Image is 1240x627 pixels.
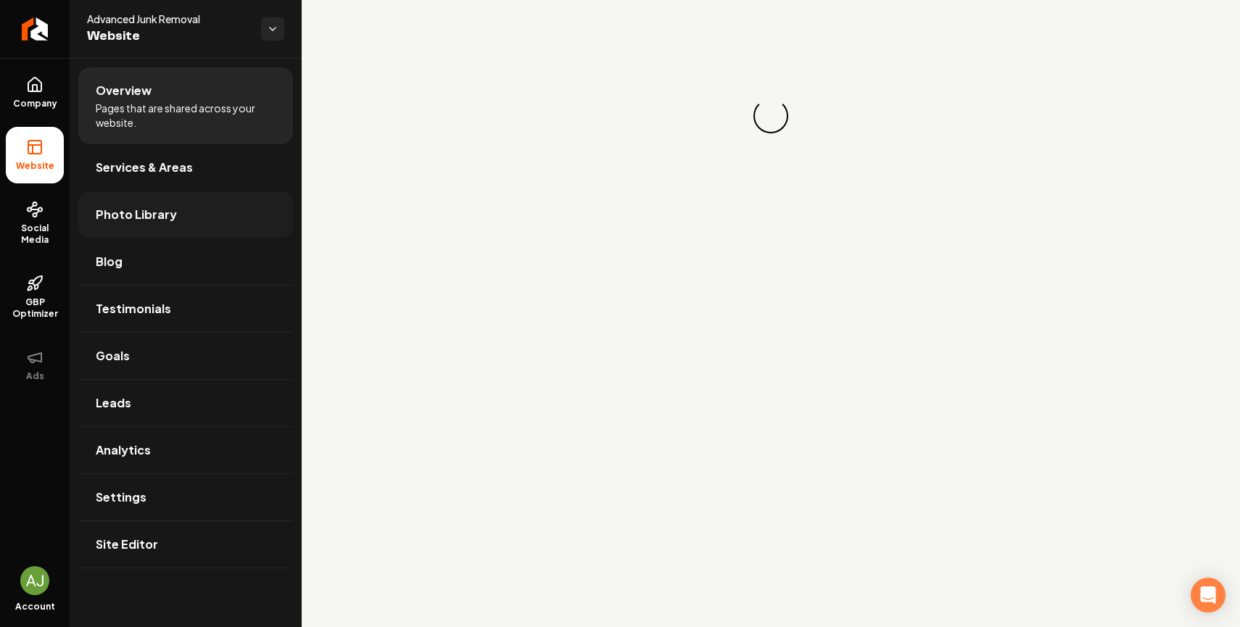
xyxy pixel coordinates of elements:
div: Loading [753,99,788,133]
a: GBP Optimizer [6,263,64,331]
img: AJ Nimeh [20,566,49,595]
a: Blog [78,238,293,285]
a: Leads [78,380,293,426]
span: Website [10,160,60,172]
span: GBP Optimizer [6,296,64,320]
span: Leads [96,394,131,412]
span: Goals [96,347,130,365]
span: Blog [96,253,123,270]
a: Services & Areas [78,144,293,191]
span: Services & Areas [96,159,193,176]
a: Company [6,65,64,121]
a: Settings [78,474,293,520]
div: Open Intercom Messenger [1191,578,1225,613]
span: Account [15,601,55,613]
button: Open user button [20,566,49,595]
a: Site Editor [78,521,293,568]
span: Analytics [96,441,151,459]
span: Photo Library [96,206,177,223]
span: Pages that are shared across your website. [96,101,276,130]
a: Goals [78,333,293,379]
span: Site Editor [96,536,158,553]
button: Ads [6,337,64,394]
a: Analytics [78,427,293,473]
span: Ads [20,370,50,382]
a: Social Media [6,189,64,257]
span: Overview [96,82,152,99]
span: Website [87,26,249,46]
span: Testimonials [96,300,171,317]
span: Settings [96,489,146,506]
img: Rebolt Logo [22,17,49,41]
a: Testimonials [78,286,293,332]
span: Advanced Junk Removal [87,12,249,26]
span: Company [7,98,63,109]
a: Photo Library [78,191,293,238]
span: Social Media [6,223,64,246]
